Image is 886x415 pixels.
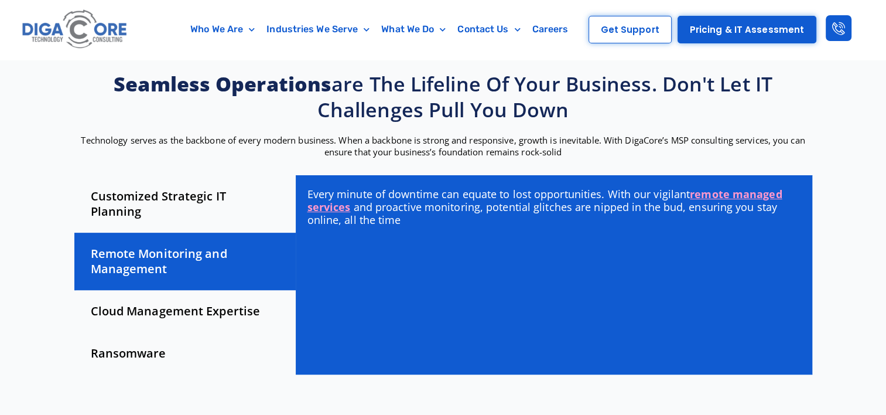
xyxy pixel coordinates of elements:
a: Contact Us [451,16,526,43]
div: Ransomware [74,332,296,375]
a: Who We Are [184,16,261,43]
div: Customized Strategic IT Planning [74,175,296,233]
p: Technology serves as the backbone of every modern business. When a backbone is strong and respons... [69,134,818,158]
nav: Menu [178,16,581,43]
img: Digacore logo 1 [19,6,131,53]
strong: Seamless operations [114,70,331,97]
a: Pricing & IT Assessment [678,16,816,43]
h2: are the lifeline of your business. Don't let IT challenges pull you down [69,71,818,123]
p: Every minute of downtime can equate to lost opportunities. With our vigilant and proactive monito... [307,188,800,226]
a: remote managed services [307,187,782,214]
span: Get Support [601,25,659,34]
a: Industries We Serve [261,16,375,43]
a: Careers [526,16,574,43]
div: Remote Monitoring and Management [74,233,296,290]
a: What We Do [375,16,451,43]
a: Get Support [589,16,672,43]
div: Cloud Management Expertise [74,290,296,332]
span: Pricing & IT Assessment [690,25,804,34]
